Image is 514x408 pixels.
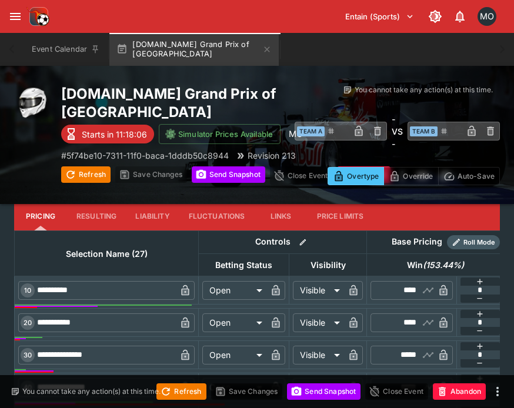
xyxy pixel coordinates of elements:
div: Show/hide Price Roll mode configuration. [447,235,500,249]
span: Team A [297,126,325,136]
button: Select Tenant [338,7,421,26]
button: Send Snapshot [192,166,265,183]
button: more [490,384,505,399]
p: Override [403,170,433,182]
button: Auto-Save [438,167,500,185]
th: Controls [199,230,367,253]
button: Bulk edit [295,235,311,250]
div: Matthew Oliver [285,123,306,145]
div: Open [202,281,266,300]
button: Liability [126,202,179,230]
p: You cannot take any action(s) at this time. [22,386,161,397]
span: 30 [21,351,34,359]
p: Revision 213 [248,149,296,162]
div: Visible [293,313,344,332]
div: Open [202,313,266,332]
h2: Copy To Clipboard [61,85,317,121]
p: Auto-Save [458,170,495,182]
button: Fluctuations [179,202,255,230]
div: Visible [293,281,344,300]
button: open drawer [5,6,26,27]
div: Base Pricing [387,235,447,249]
p: Copy To Clipboard [61,149,229,162]
span: Selection Name (27) [53,247,161,261]
button: Overtype [328,167,384,185]
img: motorracing.png [14,85,52,122]
span: Visibility [298,258,359,272]
button: Links [255,202,308,230]
button: Toggle light/dark mode [425,6,446,27]
h6: - VS - [392,113,403,150]
button: Send Snapshot [287,383,361,400]
button: Pricing [14,202,67,230]
button: Resulting [67,202,126,230]
span: 10 [22,286,34,295]
button: Abandon [433,383,486,400]
span: Roll Mode [459,238,500,248]
span: Team B [410,126,438,136]
p: Overtype [347,170,379,182]
button: Price Limits [308,202,373,230]
p: Starts in 11:18:06 [82,128,147,141]
button: Refresh [156,383,206,400]
div: Start From [328,167,500,185]
p: You cannot take any action(s) at this time. [355,85,493,95]
button: Override [383,167,438,185]
button: Event Calendar [25,33,107,66]
em: ( 153.44 %) [423,258,464,272]
span: Win(153.44%) [394,258,477,272]
button: Simulator Prices Available [159,124,281,144]
div: Open [202,346,266,364]
button: Refresh [61,166,111,183]
button: Notifications [449,6,470,27]
span: Mark an event as closed and abandoned. [433,384,486,396]
button: Matt Oliver [474,4,500,29]
img: PriceKinetics Logo [26,5,49,28]
button: [DOMAIN_NAME] Grand Prix of [GEOGRAPHIC_DATA] [109,33,279,66]
div: Visible [293,346,344,364]
span: Betting Status [202,258,285,272]
span: 20 [21,319,34,327]
div: Matt Oliver [478,7,496,26]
